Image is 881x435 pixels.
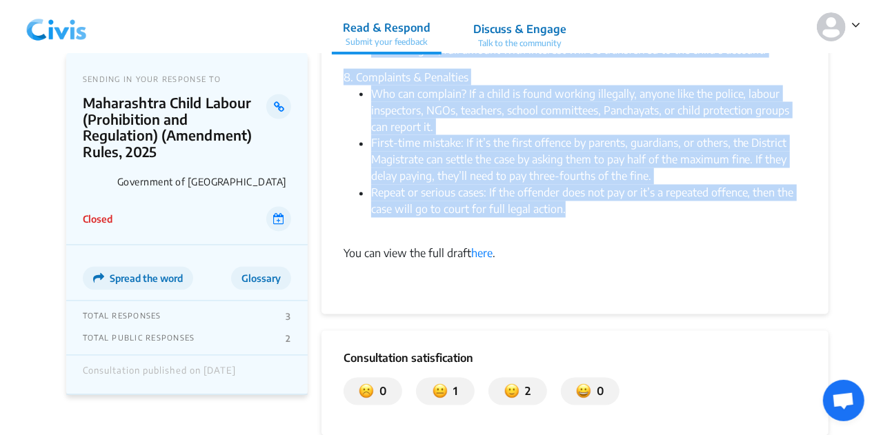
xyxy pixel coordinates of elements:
p: 0 [374,383,386,400]
span: Glossary [241,273,281,285]
button: Glossary [231,267,291,290]
p: Submit your feedback [343,36,430,48]
img: satisfied.svg [576,383,591,400]
img: somewhat_dissatisfied.svg [433,383,448,400]
p: Consultation satisfication [344,350,806,367]
a: here [471,247,493,261]
span: Spread the word [110,273,183,285]
img: dissatisfied.svg [359,383,374,400]
p: 2 [286,334,290,345]
li: Repeat or serious cases: If the offender does not pay or it’s a repeated offence, then the case w... [371,185,806,234]
p: Read & Respond [343,19,430,36]
img: navlogo.png [21,6,92,48]
img: person-default.svg [817,12,846,41]
img: somewhat_satisfied.svg [504,383,519,400]
button: Spread the word [83,267,193,290]
li: Who can complain? If a child is found working illegally, anyone like the police, labour inspector... [371,85,806,135]
div: Consultation published on [DATE] [83,366,236,384]
div: Open chat [823,380,864,421]
img: Government of Maharashtra logo [83,168,112,196]
li: First-time mistake: If it’s the first offence by parents, guardians, or others, the District Magi... [371,135,806,185]
p: TOTAL PUBLIC RESPONSES [83,334,195,345]
p: 3 [286,312,290,323]
div: 8. Complaints & Penalties [344,69,806,85]
p: Maharashtra Child Labour (Prohibition and Regulation) (Amendment) Rules, 2025 [83,94,267,161]
p: SENDING IN YOUR RESPONSE TO [83,74,291,83]
p: 1 [448,383,457,400]
p: Talk to the community [473,37,566,50]
p: 0 [591,383,604,400]
p: Closed [83,212,112,227]
p: TOTAL RESPONSES [83,312,161,323]
p: 2 [519,383,531,400]
p: Government of [GEOGRAPHIC_DATA] [117,176,291,188]
div: You can view the full draft . [344,245,806,262]
p: Discuss & Engage [473,21,566,37]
